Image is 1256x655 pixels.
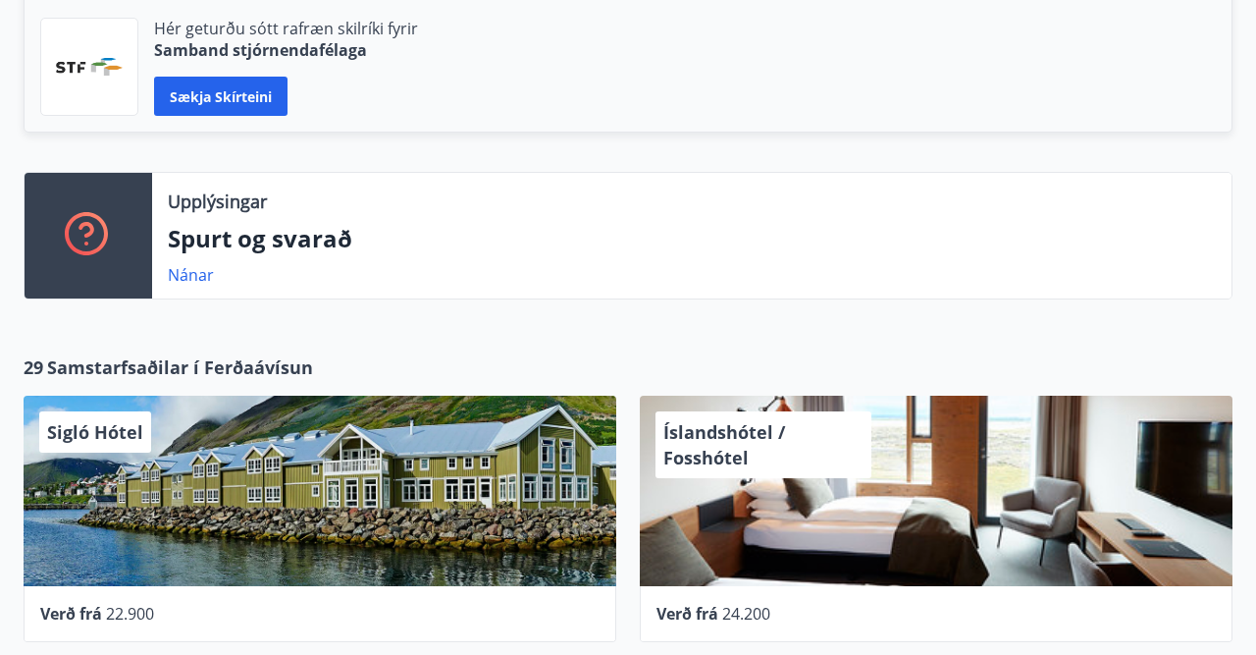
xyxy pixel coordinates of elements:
[154,77,288,116] button: Sækja skírteini
[56,58,123,76] img: vjCaq2fThgY3EUYqSgpjEiBg6WP39ov69hlhuPVN.png
[154,39,418,61] p: Samband stjórnendafélaga
[663,420,785,469] span: Íslandshótel / Fosshótel
[722,603,770,625] span: 24.200
[24,355,43,380] span: 29
[168,264,214,286] a: Nánar
[47,420,143,444] span: Sigló Hótel
[656,603,718,625] span: Verð frá
[168,189,267,214] p: Upplýsingar
[106,603,154,625] span: 22.900
[168,222,1216,255] p: Spurt og svarað
[40,603,102,625] span: Verð frá
[154,18,418,39] p: Hér geturðu sótt rafræn skilríki fyrir
[47,355,313,380] span: Samstarfsaðilar í Ferðaávísun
